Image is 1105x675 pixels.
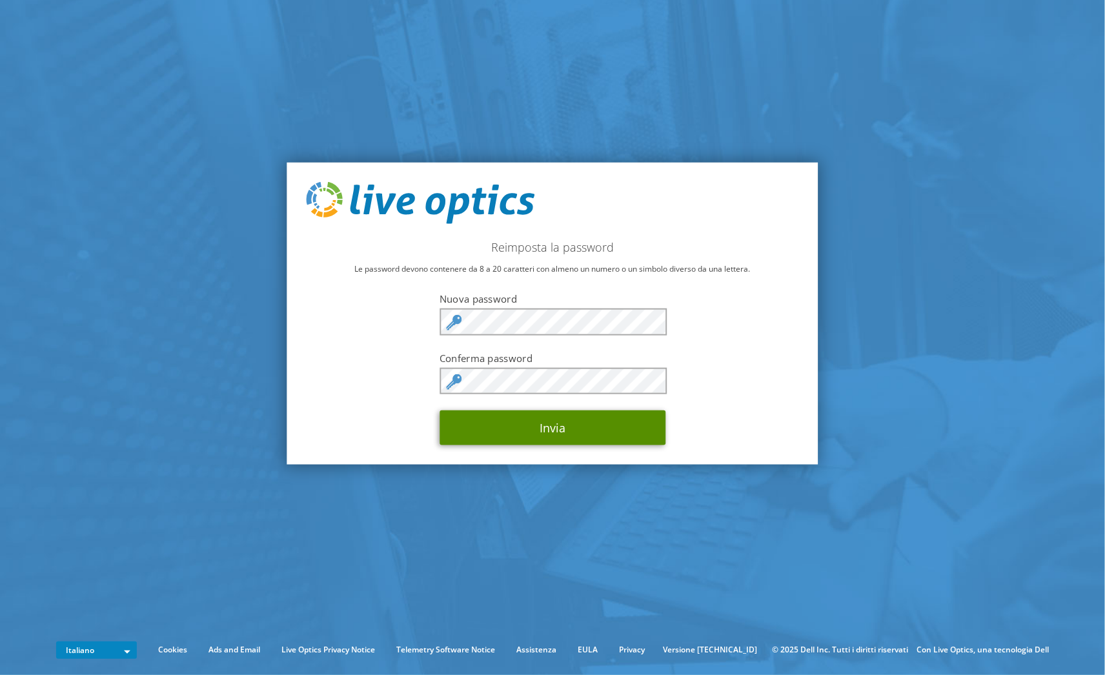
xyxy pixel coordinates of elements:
li: © 2025 Dell Inc. Tutti i diritti riservati [765,643,915,657]
button: Invia [440,410,665,445]
a: Live Optics Privacy Notice [272,643,385,657]
a: Privacy [609,643,654,657]
label: Nuova password [440,292,665,305]
label: Conferma password [440,351,665,364]
a: Telemetry Software Notice [387,643,505,657]
li: Versione [TECHNICAL_ID] [656,643,764,657]
a: EULA [568,643,607,657]
p: Le password devono contenere da 8 a 20 caratteri con almeno un numero o un simbolo diverso da una... [307,262,799,276]
a: Ads and Email [199,643,270,657]
a: Assistenza [507,643,566,657]
img: live_optics_svg.svg [307,181,535,224]
a: Cookies [148,643,197,657]
li: Con Live Optics, una tecnologia Dell [917,643,1049,657]
h2: Reimposta la password [307,240,799,254]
